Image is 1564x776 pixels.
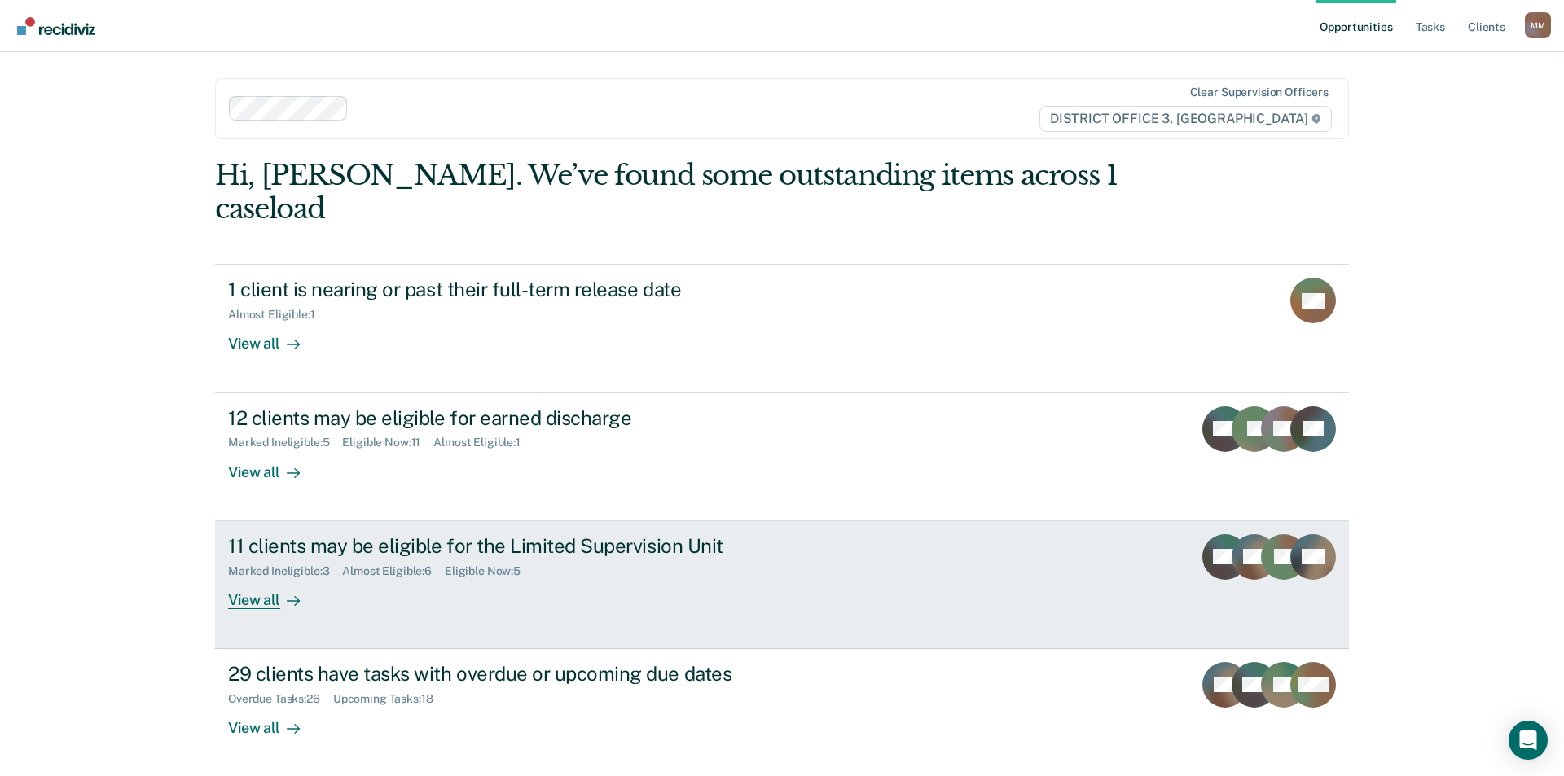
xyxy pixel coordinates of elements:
div: 1 client is nearing or past their full-term release date [228,278,800,301]
div: Marked Ineligible : 3 [228,564,342,578]
div: Almost Eligible : 1 [433,436,534,449]
div: M M [1525,12,1551,38]
div: Eligible Now : 11 [342,436,433,449]
button: Profile dropdown button [1525,12,1551,38]
a: 1 client is nearing or past their full-term release dateAlmost Eligible:1View all [215,264,1349,392]
div: Almost Eligible : 6 [342,564,445,578]
div: Clear supervision officers [1190,85,1329,99]
div: Upcoming Tasks : 18 [333,692,446,706]
span: DISTRICT OFFICE 3, [GEOGRAPHIC_DATA] [1039,106,1332,132]
div: View all [228,706,319,738]
div: 11 clients may be eligible for the Limited Supervision Unit [228,534,800,558]
div: Marked Ineligible : 5 [228,436,342,449]
div: 12 clients may be eligible for earned discharge [228,406,800,430]
a: 11 clients may be eligible for the Limited Supervision UnitMarked Ineligible:3Almost Eligible:6El... [215,521,1349,649]
div: View all [228,322,319,353]
div: Eligible Now : 5 [445,564,534,578]
div: Overdue Tasks : 26 [228,692,333,706]
div: Almost Eligible : 1 [228,308,328,322]
div: View all [228,449,319,481]
img: Recidiviz [17,17,95,35]
div: Hi, [PERSON_NAME]. We’ve found some outstanding items across 1 caseload [215,159,1122,226]
div: Open Intercom Messenger [1509,721,1548,760]
div: 29 clients have tasks with overdue or upcoming due dates [228,662,800,686]
div: View all [228,577,319,609]
a: 12 clients may be eligible for earned dischargeMarked Ineligible:5Eligible Now:11Almost Eligible:... [215,393,1349,521]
